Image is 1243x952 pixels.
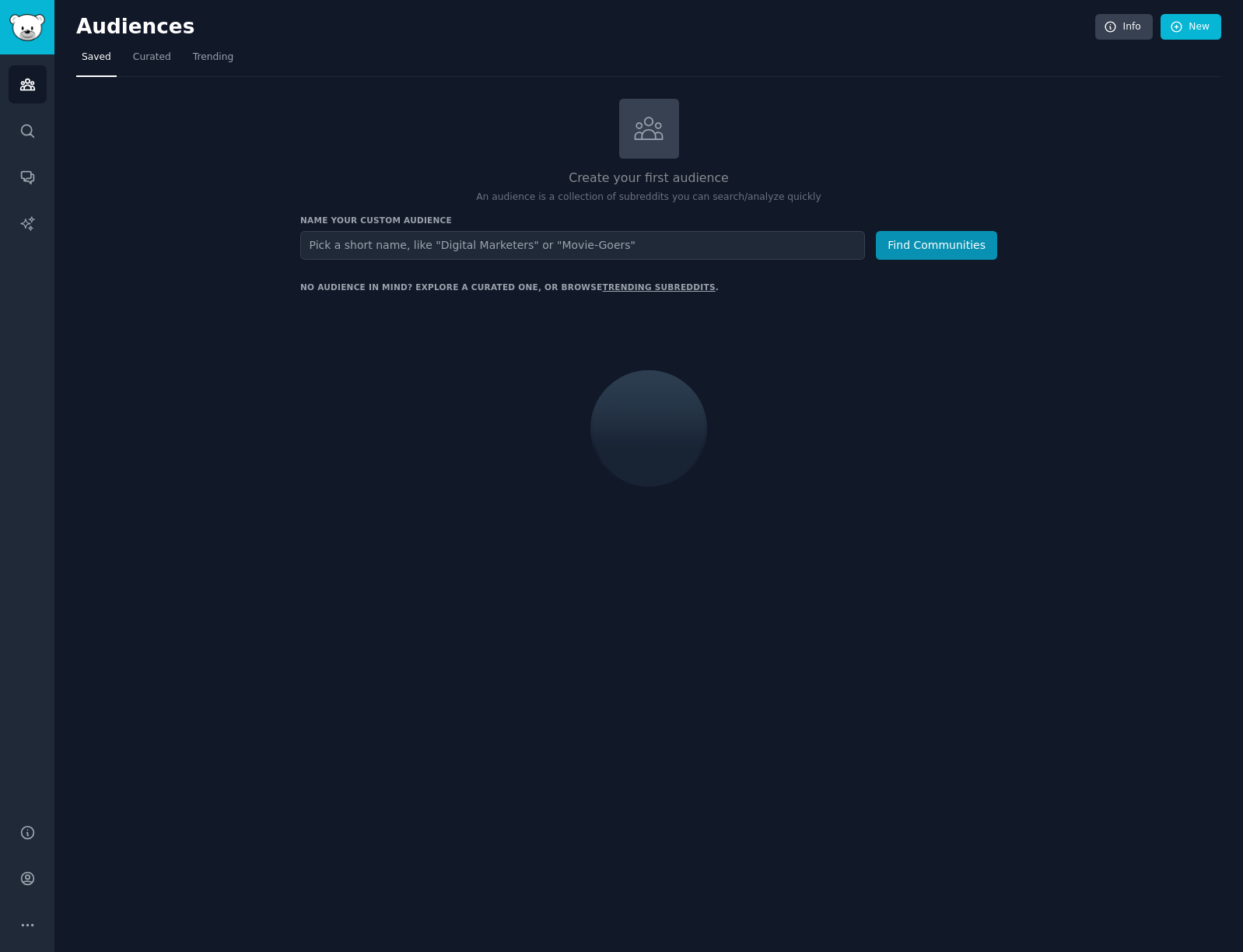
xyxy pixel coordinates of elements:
[300,191,997,205] p: An audience is a collection of subreddits you can search/analyze quickly
[1095,14,1153,40] a: Info
[300,215,997,226] h3: Name your custom audience
[300,282,719,292] div: No audience in mind? Explore a curated one, or browse .
[1161,14,1221,40] a: New
[82,51,111,65] span: Saved
[9,14,45,41] img: GummySearch logo
[876,231,997,260] button: Find Communities
[128,45,177,77] a: Curated
[602,282,715,292] a: trending subreddits
[300,169,997,188] h2: Create your first audience
[300,231,865,260] input: Pick a short name, like "Digital Marketers" or "Movie-Goers"
[133,51,171,65] span: Curated
[76,45,117,77] a: Saved
[76,15,1095,40] h2: Audiences
[193,51,233,65] span: Trending
[187,45,239,77] a: Trending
